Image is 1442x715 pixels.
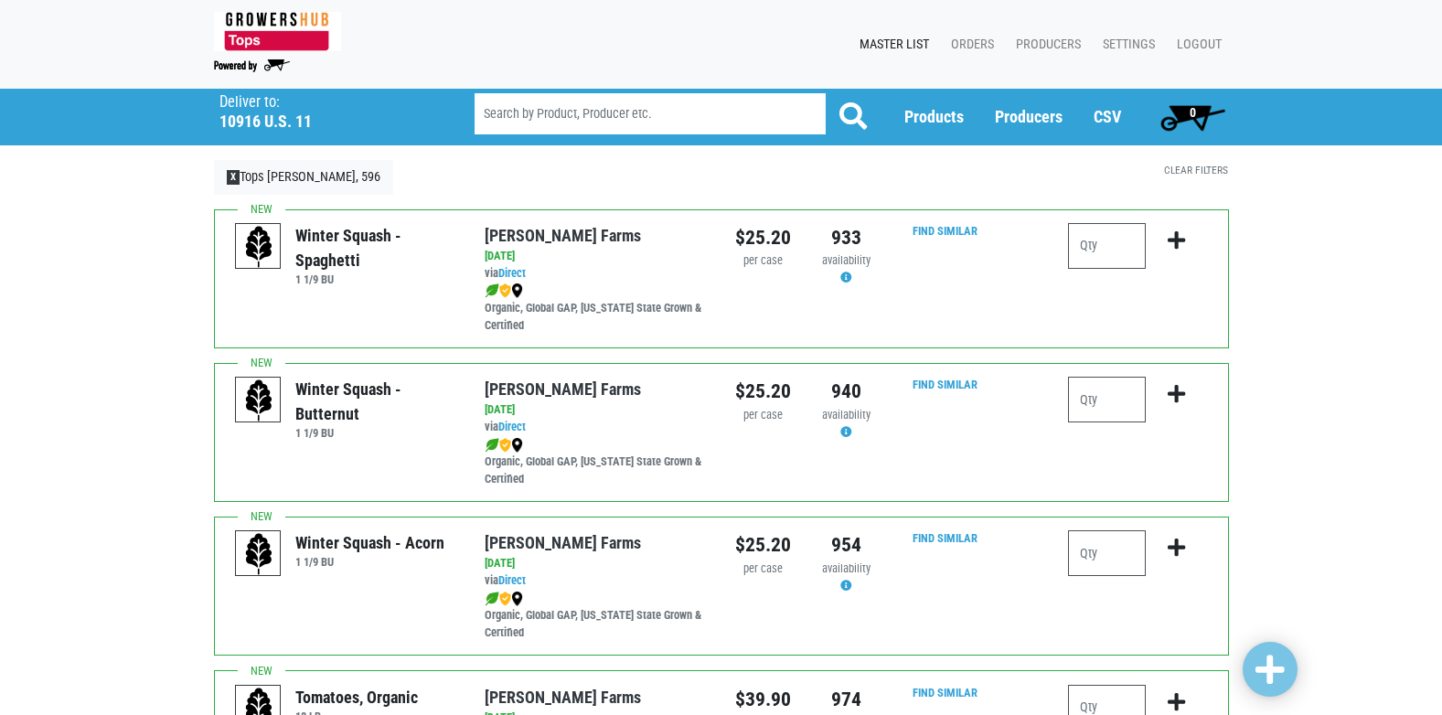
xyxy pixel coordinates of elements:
div: $25.20 [735,223,791,252]
a: Find Similar [913,378,977,391]
a: [PERSON_NAME] Farms [485,688,641,707]
img: Powered by Big Wheelbarrow [214,59,290,72]
img: map_marker-0e94453035b3232a4d21701695807de9.png [511,283,523,298]
div: per case [735,252,791,270]
a: Orders [936,27,1001,62]
p: Deliver to: [219,93,428,112]
h6: 1 1/9 BU [295,555,444,569]
div: $39.90 [735,685,791,714]
img: map_marker-0e94453035b3232a4d21701695807de9.png [511,438,523,453]
a: Find Similar [913,531,977,545]
img: 279edf242af8f9d49a69d9d2afa010fb.png [214,12,341,51]
a: Find Similar [913,686,977,699]
img: placeholder-variety-43d6402dacf2d531de610a020419775a.svg [236,531,282,577]
div: $25.20 [735,377,791,406]
div: Organic, Global GAP, [US_STATE] State Grown & Certified [485,590,707,642]
div: 954 [818,530,874,560]
a: [PERSON_NAME] Farms [485,226,641,245]
div: via [485,265,707,283]
div: 940 [818,377,874,406]
a: Producers [1001,27,1088,62]
span: 0 [1190,105,1196,120]
div: [DATE] [485,401,707,419]
h6: 1 1/9 BU [295,426,457,440]
img: leaf-e5c59151409436ccce96b2ca1b28e03c.png [485,592,499,606]
img: safety-e55c860ca8c00a9c171001a62a92dabd.png [499,283,511,298]
input: Qty [1068,377,1146,422]
img: placeholder-variety-43d6402dacf2d531de610a020419775a.svg [236,224,282,270]
div: Winter Squash - Butternut [295,377,457,426]
input: Qty [1068,223,1146,269]
a: XTops [PERSON_NAME], 596 [214,160,394,195]
a: Clear Filters [1164,164,1228,176]
div: Organic, Global GAP, [US_STATE] State Grown & Certified [485,436,707,488]
img: placeholder-variety-43d6402dacf2d531de610a020419775a.svg [236,378,282,423]
div: per case [735,560,791,578]
span: X [227,170,240,185]
span: availability [822,253,871,267]
a: [PERSON_NAME] Farms [485,533,641,552]
div: Winter Squash - Acorn [295,530,444,555]
a: Logout [1162,27,1229,62]
h6: 1 1/9 BU [295,272,457,286]
div: via [485,419,707,436]
a: Products [904,107,964,126]
div: [DATE] [485,248,707,265]
span: Tops Adams, 596 (10916 US-11, Adams, NY 13605, USA) [219,89,442,132]
input: Qty [1068,530,1146,576]
div: Tomatoes, Organic [295,685,418,710]
div: per case [735,407,791,424]
span: availability [822,408,871,422]
h5: 10916 U.S. 11 [219,112,428,132]
img: safety-e55c860ca8c00a9c171001a62a92dabd.png [499,438,511,453]
a: Producers [995,107,1063,126]
a: Settings [1088,27,1162,62]
span: availability [822,561,871,575]
a: Direct [498,573,526,587]
a: Direct [498,266,526,280]
input: Search by Product, Producer etc. [475,93,826,134]
div: Organic, Global GAP, [US_STATE] State Grown & Certified [485,283,707,335]
a: Master List [845,27,936,62]
img: safety-e55c860ca8c00a9c171001a62a92dabd.png [499,592,511,606]
div: [DATE] [485,555,707,572]
img: map_marker-0e94453035b3232a4d21701695807de9.png [511,592,523,606]
a: Direct [498,420,526,433]
img: leaf-e5c59151409436ccce96b2ca1b28e03c.png [485,438,499,453]
div: 974 [818,685,874,714]
div: via [485,572,707,590]
a: CSV [1094,107,1121,126]
a: [PERSON_NAME] Farms [485,379,641,399]
div: Winter Squash - Spaghetti [295,223,457,272]
img: leaf-e5c59151409436ccce96b2ca1b28e03c.png [485,283,499,298]
a: 0 [1152,99,1234,135]
div: $25.20 [735,530,791,560]
div: 933 [818,223,874,252]
a: Find Similar [913,224,977,238]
